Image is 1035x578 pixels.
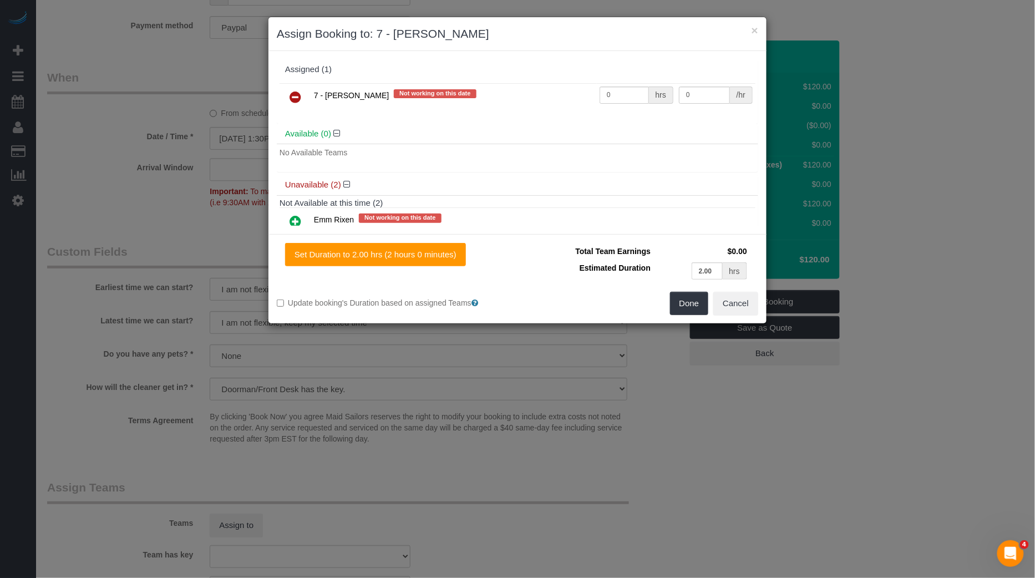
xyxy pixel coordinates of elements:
div: /hr [730,87,753,104]
td: Total Team Earnings [526,243,653,260]
div: Assigned (1) [285,65,750,74]
button: Set Duration to 2.00 hrs (2 hours 0 minutes) [285,243,466,266]
span: Estimated Duration [580,263,651,272]
span: Not working on this date [359,214,441,222]
div: hrs [649,87,673,104]
span: 7 - [PERSON_NAME] [314,91,389,100]
div: hrs [723,262,747,280]
input: Update booking's Duration based on assigned Teams [277,300,284,307]
span: 4 [1020,540,1029,549]
h4: Available (0) [285,129,750,139]
button: Done [670,292,709,315]
span: No Available Teams [280,148,347,157]
span: Emm Rixen [314,216,354,225]
span: Not working on this date [394,89,476,98]
label: Update booking's Duration based on assigned Teams [277,297,509,308]
td: $0.00 [653,243,750,260]
button: × [752,24,758,36]
button: Cancel [713,292,758,315]
h3: Assign Booking to: 7 - [PERSON_NAME] [277,26,758,42]
h4: Unavailable (2) [285,180,750,190]
h4: Not Available at this time (2) [280,199,755,208]
iframe: Intercom live chat [997,540,1024,567]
